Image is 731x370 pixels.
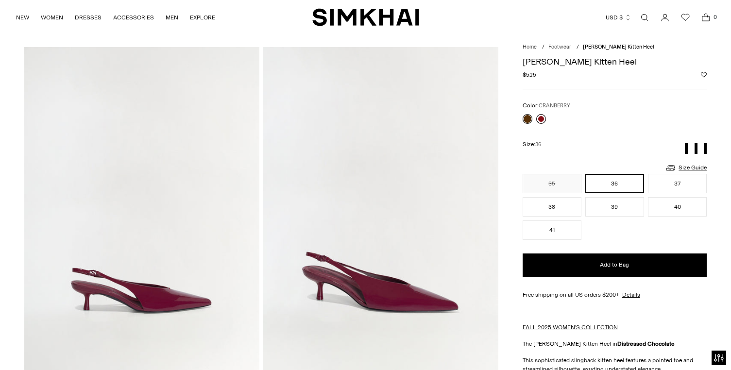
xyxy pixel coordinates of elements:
span: $525 [523,70,536,79]
a: SIMKHAI [312,8,419,27]
a: Wishlist [676,8,695,27]
div: / [577,43,579,51]
div: / [542,43,544,51]
a: WOMEN [41,7,63,28]
a: Size Guide [665,162,707,174]
span: 36 [535,141,541,148]
a: NEW [16,7,29,28]
button: USD $ [606,7,631,28]
h1: [PERSON_NAME] Kitten Heel [523,57,707,66]
p: The [PERSON_NAME] Kitten Heel in [523,339,707,348]
span: CRANBERRY [539,102,570,109]
nav: breadcrumbs [523,43,707,51]
div: Free shipping on all US orders $200+ [523,290,707,299]
button: 35 [523,174,581,193]
a: EXPLORE [190,7,215,28]
iframe: Sign Up via Text for Offers [8,333,98,362]
a: Open search modal [635,8,654,27]
a: Details [622,290,640,299]
a: Footwear [548,44,571,50]
strong: Distressed Chocolate [617,340,675,347]
button: 39 [585,197,644,217]
a: Go to the account page [655,8,675,27]
button: Add to Bag [523,253,707,277]
a: ACCESSORIES [113,7,154,28]
button: 41 [523,220,581,240]
a: Open cart modal [696,8,715,27]
button: Add to Wishlist [701,72,707,78]
button: 38 [523,197,581,217]
span: [PERSON_NAME] Kitten Heel [583,44,654,50]
button: 37 [648,174,707,193]
label: Size: [523,140,541,149]
button: 36 [585,174,644,193]
a: MEN [166,7,178,28]
span: Add to Bag [600,261,629,269]
span: 0 [711,13,719,21]
a: FALL 2025 WOMEN'S COLLECTION [523,324,618,331]
label: Color: [523,101,570,110]
a: Home [523,44,537,50]
button: 40 [648,197,707,217]
a: DRESSES [75,7,102,28]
